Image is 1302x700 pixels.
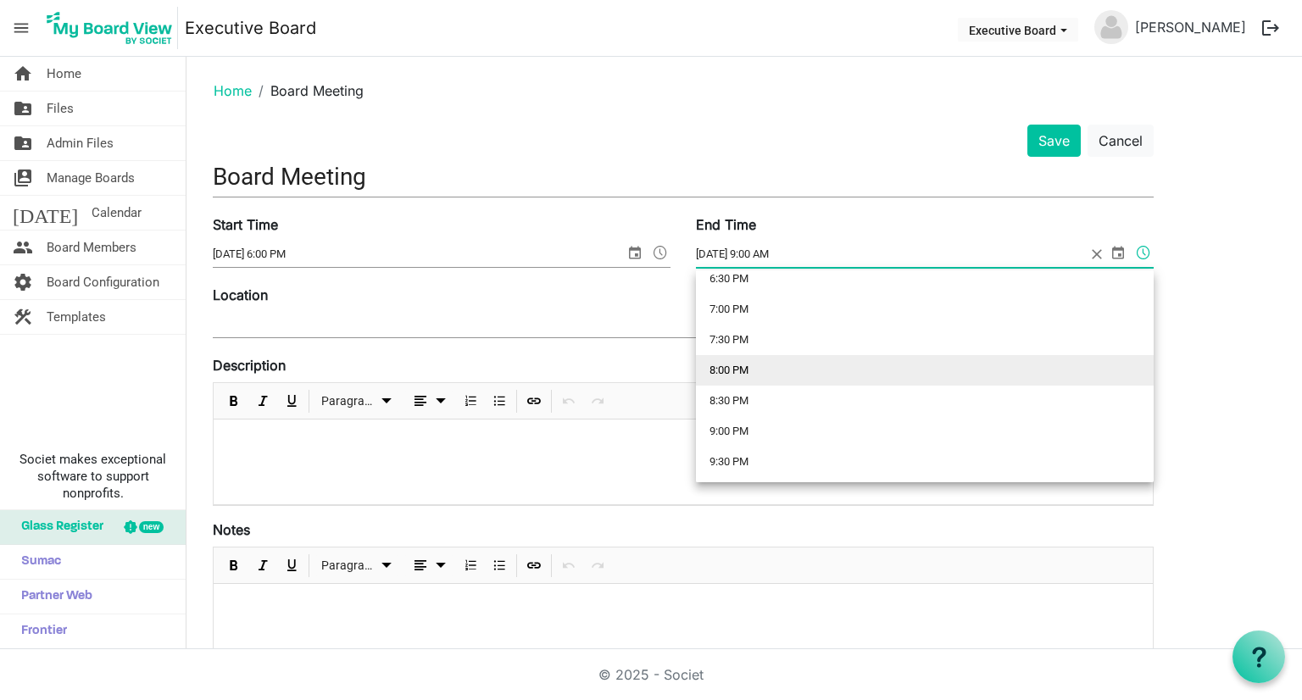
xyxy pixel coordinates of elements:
[213,355,286,375] label: Description
[5,12,37,44] span: menu
[42,7,178,49] img: My Board View Logo
[281,391,303,412] button: Underline
[47,57,81,91] span: Home
[1027,125,1081,157] button: Save
[459,555,482,576] button: Numbered List
[13,92,33,125] span: folder_shared
[488,391,511,412] button: Bulleted List
[485,547,514,583] div: Bulleted List
[277,383,306,419] div: Underline
[402,547,457,583] div: Alignments
[312,383,402,419] div: Formats
[958,18,1078,42] button: Executive Board dropdownbutton
[523,391,546,412] button: Insert Link
[13,161,33,195] span: switch_account
[13,614,67,648] span: Frontier
[13,300,33,334] span: construction
[321,391,376,412] span: Paragraph
[13,57,33,91] span: home
[1108,242,1128,264] span: select
[185,11,316,45] a: Executive Board
[1253,10,1288,46] button: logout
[696,325,1154,355] li: 7:30 PM
[523,555,546,576] button: Insert Link
[213,214,278,235] label: Start Time
[47,300,106,334] span: Templates
[598,666,704,683] a: © 2025 - Societ
[13,510,103,544] span: Glass Register
[404,391,453,412] button: dropdownbutton
[47,92,74,125] span: Files
[404,555,453,576] button: dropdownbutton
[214,82,252,99] a: Home
[47,161,135,195] span: Manage Boards
[315,391,399,412] button: Paragraph dropdownbutton
[47,265,159,299] span: Board Configuration
[13,231,33,264] span: people
[520,383,548,419] div: Insert Link
[1128,10,1253,44] a: [PERSON_NAME]
[252,391,275,412] button: Italic
[252,81,364,101] li: Board Meeting
[488,555,511,576] button: Bulleted List
[220,383,248,419] div: Bold
[213,519,250,540] label: Notes
[625,242,645,264] span: select
[459,391,482,412] button: Numbered List
[1088,125,1154,157] button: Cancel
[277,547,306,583] div: Underline
[696,264,1154,294] li: 6:30 PM
[13,545,61,579] span: Sumac
[696,355,1154,386] li: 8:00 PM
[456,547,485,583] div: Numbered List
[47,231,136,264] span: Board Members
[139,521,164,533] div: new
[696,214,756,235] label: End Time
[1094,10,1128,44] img: no-profile-picture.svg
[520,547,548,583] div: Insert Link
[696,294,1154,325] li: 7:00 PM
[456,383,485,419] div: Numbered List
[402,383,457,419] div: Alignments
[47,126,114,160] span: Admin Files
[1086,242,1108,267] span: close
[485,383,514,419] div: Bulleted List
[13,126,33,160] span: folder_shared
[315,555,399,576] button: Paragraph dropdownbutton
[92,196,142,230] span: Calendar
[696,416,1154,447] li: 9:00 PM
[223,391,246,412] button: Bold
[281,555,303,576] button: Underline
[220,547,248,583] div: Bold
[252,555,275,576] button: Italic
[213,285,268,305] label: Location
[213,157,1154,197] input: Title
[321,555,376,576] span: Paragraph
[13,580,92,614] span: Partner Web
[248,547,277,583] div: Italic
[42,7,185,49] a: My Board View Logo
[696,386,1154,416] li: 8:30 PM
[696,447,1154,477] li: 9:30 PM
[696,477,1154,508] li: 10:00 PM
[13,196,78,230] span: [DATE]
[8,451,178,502] span: Societ makes exceptional software to support nonprofits.
[248,383,277,419] div: Italic
[13,265,33,299] span: settings
[223,555,246,576] button: Bold
[312,547,402,583] div: Formats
